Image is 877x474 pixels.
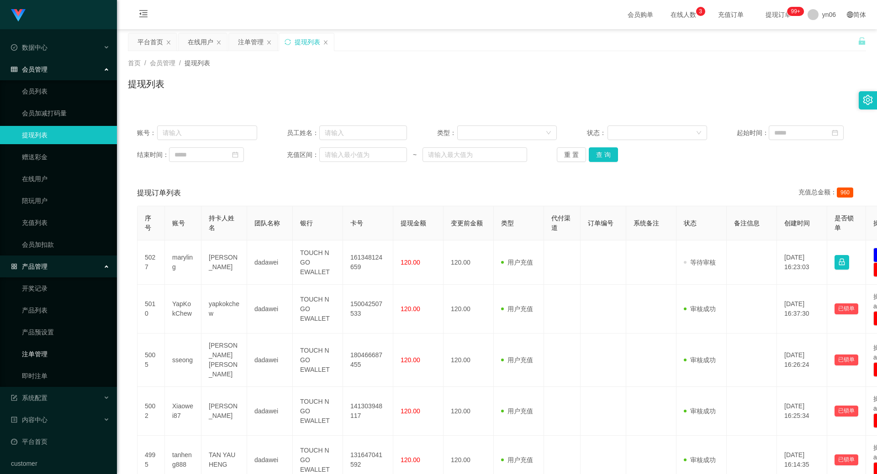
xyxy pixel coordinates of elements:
span: 账号： [137,128,157,138]
td: dadawei [247,240,293,285]
button: 已锁单 [835,354,858,365]
i: 图标: global [847,11,853,18]
td: TOUCH N GO EWALLET [293,387,343,436]
span: 120.00 [401,407,420,415]
td: dadawei [247,387,293,436]
span: 用户充值 [501,259,533,266]
button: 已锁单 [835,406,858,417]
td: 5002 [137,387,165,436]
button: 已锁单 [835,303,858,314]
span: 提现金额 [401,219,426,227]
a: 会员列表 [22,82,110,100]
td: [PERSON_NAME] [PERSON_NAME] [201,333,247,387]
span: / [144,59,146,67]
span: 变更前金额 [451,219,483,227]
span: 产品管理 [11,263,48,270]
span: 创建时间 [784,219,810,227]
span: 起始时间： [737,128,769,138]
span: 数据中心 [11,44,48,51]
a: 会员加减打码量 [22,104,110,122]
i: 图标: sync [285,39,291,45]
span: 960 [837,188,853,198]
button: 图标: lock [835,255,849,270]
span: 充值订单 [713,11,748,18]
i: 图标: down [546,130,551,136]
div: 注单管理 [238,33,264,51]
span: 120.00 [401,356,420,364]
span: 代付渠道 [551,214,571,231]
i: 图标: menu-fold [128,0,159,30]
div: 充值总金额： [798,188,857,198]
span: 提现列表 [185,59,210,67]
span: 在线人数 [666,11,701,18]
span: 结束时间： [137,150,169,160]
span: ~ [407,150,423,160]
td: [DATE] 16:37:30 [777,285,827,333]
span: 120.00 [401,259,420,266]
a: 会员加扣款 [22,235,110,254]
td: 180466687455 [343,333,393,387]
sup: 3 [696,7,705,16]
i: 图标: profile [11,417,17,423]
td: 5027 [137,240,165,285]
td: 5005 [137,333,165,387]
span: 团队名称 [254,219,280,227]
span: 提现订单列表 [137,188,181,198]
div: 平台首页 [137,33,163,51]
span: 卡号 [350,219,363,227]
i: 图标: check-circle-o [11,44,17,51]
i: 图标: close [323,40,328,45]
span: 120.00 [401,456,420,464]
span: 状态： [587,128,608,138]
span: 是否锁单 [835,214,854,231]
td: 150042507533 [343,285,393,333]
a: 开奖记录 [22,279,110,297]
td: TOUCH N GO EWALLET [293,285,343,333]
td: 161348124659 [343,240,393,285]
h1: 提现列表 [128,77,164,91]
a: 提现列表 [22,126,110,144]
td: dadawei [247,285,293,333]
td: [DATE] 16:23:03 [777,240,827,285]
span: 系统备注 [634,219,659,227]
td: maryling [165,240,201,285]
span: 类型： [437,128,458,138]
input: 请输入最小值为 [319,147,407,162]
a: 充值列表 [22,214,110,232]
div: 提现列表 [295,33,320,51]
span: 类型 [501,219,514,227]
td: TOUCH N GO EWALLET [293,240,343,285]
i: 图标: close [216,40,222,45]
a: 赠送彩金 [22,148,110,166]
button: 已锁单 [835,454,858,465]
span: 系统配置 [11,394,48,401]
span: 审核成功 [684,407,716,415]
a: 陪玩用户 [22,192,110,210]
td: [PERSON_NAME] [201,387,247,436]
i: 图标: down [696,130,702,136]
td: TOUCH N GO EWALLET [293,333,343,387]
input: 请输入 [319,125,407,140]
td: [DATE] 16:25:34 [777,387,827,436]
td: dadawei [247,333,293,387]
a: 产品列表 [22,301,110,319]
span: 银行 [300,219,313,227]
a: 在线用户 [22,170,110,188]
td: [DATE] 16:26:24 [777,333,827,387]
span: 首页 [128,59,141,67]
span: 备注信息 [734,219,760,227]
button: 查 询 [589,147,618,162]
span: 状态 [684,219,697,227]
span: 序号 [145,214,151,231]
td: 141303948117 [343,387,393,436]
i: 图标: appstore-o [11,263,17,270]
td: [PERSON_NAME] [201,240,247,285]
span: 内容中心 [11,416,48,423]
span: 用户充值 [501,356,533,364]
span: 会员管理 [11,66,48,73]
i: 图标: table [11,66,17,73]
a: 注单管理 [22,345,110,363]
span: 用户充值 [501,456,533,464]
span: 员工姓名： [287,128,319,138]
input: 请输入 [157,125,257,140]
